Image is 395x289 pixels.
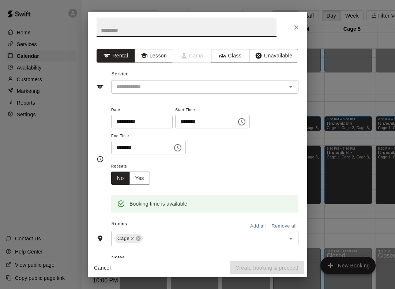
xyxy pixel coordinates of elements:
button: Choose time, selected time is 5:30 PM [170,140,185,155]
span: End Time [111,131,186,141]
button: Cancel [91,261,114,275]
svg: Rooms [97,235,104,242]
button: Choose time, selected time is 5:00 PM [234,115,249,129]
span: Date [111,105,173,115]
button: Rental [97,49,135,63]
span: Repeats [111,162,156,172]
span: Notes [112,252,298,264]
input: Choose date, selected date is Sep 16, 2025 [111,115,168,128]
span: Cage 2 [114,235,137,242]
span: Start Time [175,105,250,115]
button: Close [290,21,303,34]
div: outlined button group [111,172,150,185]
svg: Service [97,83,104,90]
button: Class [211,49,249,63]
button: Open [286,82,296,92]
span: Camps can only be created in the Services page [173,49,211,63]
button: No [111,172,130,185]
div: Booking time is available [129,197,187,210]
button: Lesson [135,49,173,63]
svg: Timing [97,155,104,163]
div: Cage 2 [114,234,143,243]
button: Add all [246,221,270,232]
span: Service [112,71,129,76]
button: Remove all [270,221,298,232]
button: Unavailable [249,49,298,63]
span: Rooms [112,221,127,226]
button: Open [286,233,296,244]
button: Yes [129,172,150,185]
